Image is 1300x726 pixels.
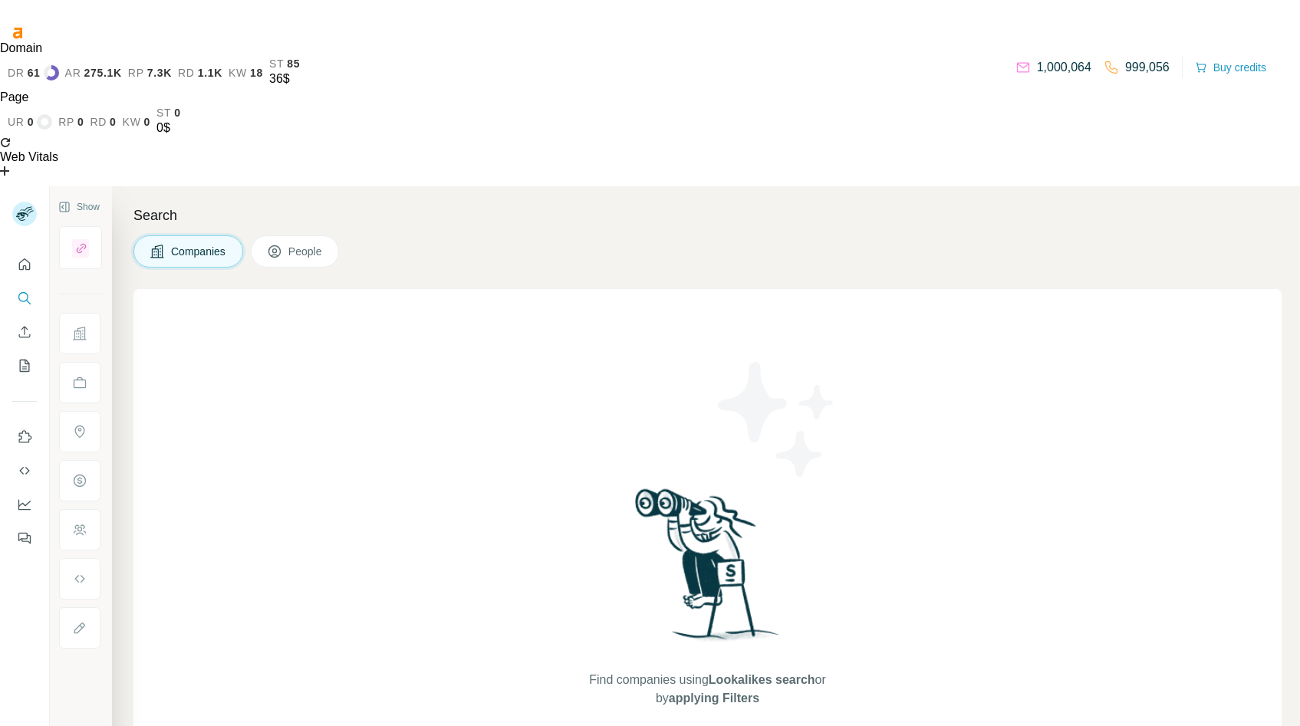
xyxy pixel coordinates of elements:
[269,70,300,88] div: 36$
[12,491,37,518] button: Dashboard
[8,67,25,79] span: dr
[58,116,84,128] a: rp0
[12,352,37,379] button: My lists
[584,671,830,708] span: Find companies using or by
[48,195,110,218] button: Show
[77,116,84,128] span: 0
[12,423,37,451] button: Use Surfe on LinkedIn
[8,114,52,130] a: ur0
[110,116,117,128] span: 0
[84,67,121,79] span: 275.1K
[12,251,37,278] button: Quick start
[12,284,37,312] button: Search
[628,485,788,655] img: Surfe Illustration - Woman searching with binoculars
[133,205,1282,226] h4: Search
[28,67,41,79] span: 61
[250,67,263,79] span: 18
[198,67,222,79] span: 1.1K
[147,67,172,79] span: 7.3K
[8,65,59,80] a: dr61
[12,318,37,346] button: Enrich CSV
[144,116,151,128] span: 0
[269,57,284,70] span: st
[709,673,815,686] span: Lookalikes search
[156,107,171,119] span: st
[171,244,227,259] span: Companies
[708,350,846,488] img: Surfe Illustration - Stars
[12,524,37,552] button: Feedback
[229,67,263,79] a: kw18
[178,67,195,79] span: rd
[123,116,150,128] a: kw0
[65,67,122,79] a: ar275.1K
[287,57,300,70] span: 85
[269,57,300,70] a: st85
[28,116,35,128] span: 0
[1037,58,1091,77] p: 1,000,064
[8,116,25,128] span: ur
[65,67,81,79] span: ar
[58,116,74,128] span: rp
[12,457,37,485] button: Use Surfe API
[128,67,172,79] a: rp7.3K
[178,67,222,79] a: rd1.1K
[90,116,116,128] a: rd0
[1195,57,1266,78] button: Buy credits
[90,116,107,128] span: rd
[156,119,181,137] div: 0$
[1125,58,1170,77] p: 999,056
[156,107,181,119] a: st0
[128,67,144,79] span: rp
[229,67,247,79] span: kw
[288,244,324,259] span: People
[174,107,181,119] span: 0
[123,116,141,128] span: kw
[669,692,759,705] span: applying Filters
